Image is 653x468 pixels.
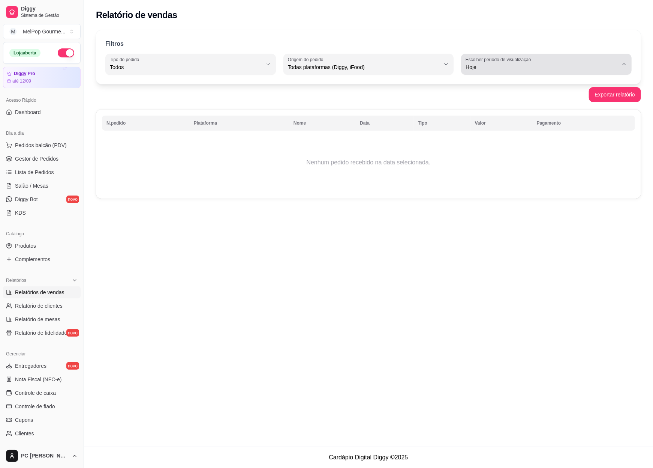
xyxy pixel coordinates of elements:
[21,6,78,12] span: Diggy
[3,24,81,39] button: Select a team
[15,209,26,217] span: KDS
[466,63,618,71] span: Hoje
[288,56,326,63] label: Origem do pedido
[15,289,64,296] span: Relatórios de vendas
[15,403,55,410] span: Controle de fiado
[3,94,81,106] div: Acesso Rápido
[466,56,533,63] label: Escolher período de visualização
[15,416,33,424] span: Cupons
[15,329,67,337] span: Relatório de fidelidade
[15,108,41,116] span: Dashboard
[110,56,142,63] label: Tipo do pedido
[6,277,26,283] span: Relatórios
[3,127,81,139] div: Dia a dia
[58,48,74,57] button: Alterar Status
[102,132,635,193] td: Nenhum pedido recebido na data selecionada.
[15,362,46,370] span: Entregadores
[105,39,124,48] p: Filtros
[355,116,413,131] th: Data
[96,9,177,21] h2: Relatório de vendas
[289,116,355,131] th: Nome
[12,78,31,84] article: até 12/09
[15,443,34,451] span: Estoque
[3,228,81,240] div: Catálogo
[288,63,440,71] span: Todas plataformas (Diggy, iFood)
[102,116,189,131] th: N.pedido
[15,302,63,310] span: Relatório de clientes
[15,182,48,190] span: Salão / Mesas
[15,376,61,383] span: Nota Fiscal (NFC-e)
[15,242,36,250] span: Produtos
[21,12,78,18] span: Sistema de Gestão
[413,116,470,131] th: Tipo
[21,453,69,459] span: PC [PERSON_NAME]
[9,49,40,57] div: Loja aberta
[110,63,262,71] span: Todos
[3,348,81,360] div: Gerenciar
[9,28,17,35] span: M
[14,71,35,77] article: Diggy Pro
[189,116,289,131] th: Plataforma
[15,316,60,323] span: Relatório de mesas
[15,141,67,149] span: Pedidos balcão (PDV)
[15,430,34,437] span: Clientes
[15,169,54,176] span: Lista de Pedidos
[23,28,66,35] div: MelPop Gourme ...
[15,196,38,203] span: Diggy Bot
[84,447,653,468] footer: Cardápio Digital Diggy © 2025
[15,256,50,263] span: Complementos
[15,389,56,397] span: Controle de caixa
[15,155,58,163] span: Gestor de Pedidos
